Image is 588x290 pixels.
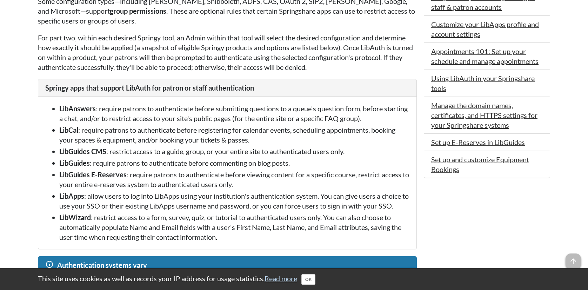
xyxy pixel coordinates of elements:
[566,254,581,263] a: arrow_upward
[59,125,409,145] li: : require patrons to authenticate before registering for calendar events, scheduling appointments...
[59,126,78,134] span: LibCal
[431,155,529,173] a: Set up and customize Equipment Bookings
[265,274,297,283] a: Read more
[301,274,315,285] button: Close
[45,84,254,92] span: Springy apps that support LibAuth for patron or staff authentication
[59,212,409,242] li: : restrict access to a form, survey, quiz, or tutorial to authenticated users only. You can also ...
[59,191,409,211] li: : allow users to log into LibApps using your institution's authentication system. You can give us...
[431,47,539,65] a: Appointments 101: Set up your schedule and manage appointments
[59,159,90,167] strong: LibGuides
[566,253,581,269] span: arrow_upward
[431,20,539,38] a: Customize your LibApps profile and account settings
[59,158,409,168] li: : require patrons to authenticate before commenting on blog posts.
[59,170,127,179] span: LibGuides E-Reserves
[59,104,96,113] strong: LibAnswers
[431,101,537,129] a: Manage the domain names, certificates, and HTTPS settings for your Springshare systems
[59,213,91,222] span: LibWizard
[59,170,409,189] li: : require patrons to authenticate before viewing content for a specific course, restrict access t...
[59,104,409,123] li: : require patrons to authenticate before submitting questions to a queue's question form, before ...
[38,33,417,72] p: For part two, within each desired Springy tool, an Admin within that tool will select the desired...
[31,273,557,285] div: This site uses cookies as well as records your IP address for usage statistics.
[110,7,166,15] strong: group permissions
[45,260,54,269] span: info
[59,146,409,156] li: : restrict access to a guide, group, or your entire site to authenticated users only.
[57,261,147,269] span: Authentication systems vary
[59,192,84,200] span: LibApps
[59,147,106,156] span: LibGuides CMS
[431,138,525,146] a: Set up E-Reserves in LibGuides
[431,74,535,92] a: Using LibAuth in your Springshare tools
